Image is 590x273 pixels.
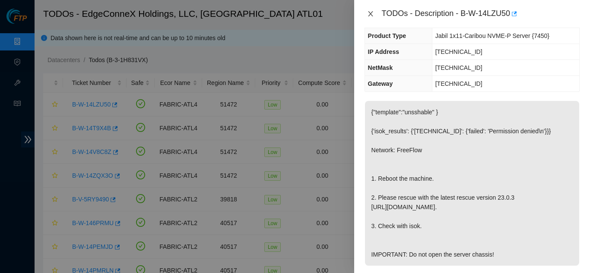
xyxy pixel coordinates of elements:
div: TODOs - Description - B-W-14LZU50 [382,7,580,21]
span: Jabil 1x11-Caribou NVME-P Server {7450} [435,32,549,39]
span: close [367,10,374,17]
span: Product Type [368,32,406,39]
span: [TECHNICAL_ID] [435,80,482,87]
span: NetMask [368,64,393,71]
button: Close [365,10,377,18]
p: {"template":"unsshable" } {'isok_results': {'[TECHNICAL_ID]': {'failed': 'Permission denied\n'}}}... [365,101,579,266]
span: IP Address [368,48,399,55]
span: [TECHNICAL_ID] [435,64,482,71]
span: [TECHNICAL_ID] [435,48,482,55]
span: Gateway [368,80,393,87]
